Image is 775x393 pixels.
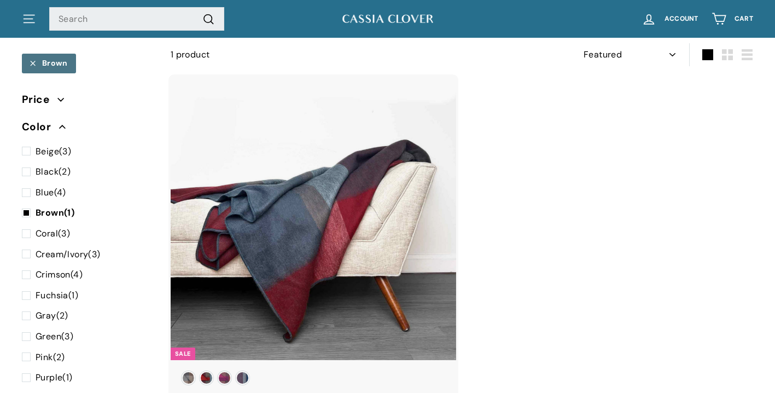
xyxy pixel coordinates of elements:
[36,145,71,159] span: (3)
[36,330,73,344] span: (3)
[171,48,462,62] div: 1 product
[36,166,59,177] span: Black
[171,348,195,360] div: Sale
[705,3,760,35] a: Cart
[36,207,64,218] span: Brown
[36,371,73,385] span: (1)
[36,268,83,282] span: (4)
[665,15,698,22] span: Account
[635,3,705,35] a: Account
[36,165,71,179] span: (2)
[36,350,65,365] span: (2)
[36,372,62,383] span: Purple
[36,186,66,200] span: (4)
[36,228,58,239] span: Coral
[36,310,56,321] span: Gray
[36,248,88,260] span: Cream/Ivory
[36,288,78,303] span: (1)
[36,309,68,323] span: (2)
[36,247,101,262] span: (3)
[36,146,59,157] span: Beige
[36,351,53,363] span: Pink
[36,187,54,198] span: Blue
[36,227,70,241] span: (3)
[22,116,153,143] button: Color
[22,89,153,116] button: Price
[49,7,224,31] input: Search
[735,15,753,22] span: Cart
[22,91,57,108] span: Price
[36,269,71,280] span: Crimson
[22,54,76,73] a: Brown
[36,290,68,301] span: Fuchsia
[22,119,59,135] span: Color
[36,331,61,342] span: Green
[36,206,74,220] span: (1)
